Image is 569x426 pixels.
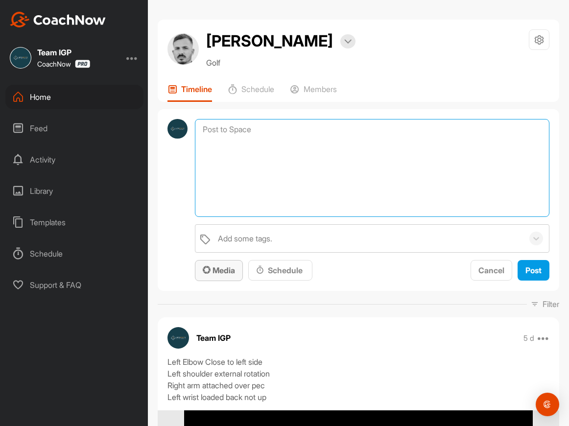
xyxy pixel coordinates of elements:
img: avatar [167,119,188,139]
p: Timeline [181,84,212,94]
img: arrow-down [344,39,352,44]
p: Schedule [241,84,274,94]
div: Feed [5,116,143,141]
div: Support & FAQ [5,273,143,297]
div: Schedule [5,241,143,266]
img: avatar [167,327,189,349]
p: 5 d [523,333,534,343]
div: Add some tags. [218,233,272,244]
button: Media [195,260,243,281]
p: Filter [543,298,559,310]
div: Templates [5,210,143,235]
div: Left Elbow Close to left side Left shoulder external rotation Right arm attached over pec Left wr... [167,356,549,403]
img: square_9f93f7697f7b29552b29e1fde1a77364.jpg [10,47,31,69]
div: Home [5,85,143,109]
div: CoachNow [37,60,90,68]
img: CoachNow [10,12,106,27]
span: Media [203,265,235,275]
span: Post [525,265,542,275]
div: Team IGP [37,48,90,56]
p: Team IGP [196,332,231,344]
button: Cancel [471,260,512,281]
img: CoachNow Pro [75,60,90,68]
h2: [PERSON_NAME] [206,29,333,53]
div: Schedule [256,264,305,276]
button: Post [518,260,549,281]
span: Cancel [478,265,504,275]
div: Activity [5,147,143,172]
p: Golf [206,57,356,69]
div: Library [5,179,143,203]
img: avatar [167,33,199,65]
div: Open Intercom Messenger [536,393,559,416]
p: Members [304,84,337,94]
